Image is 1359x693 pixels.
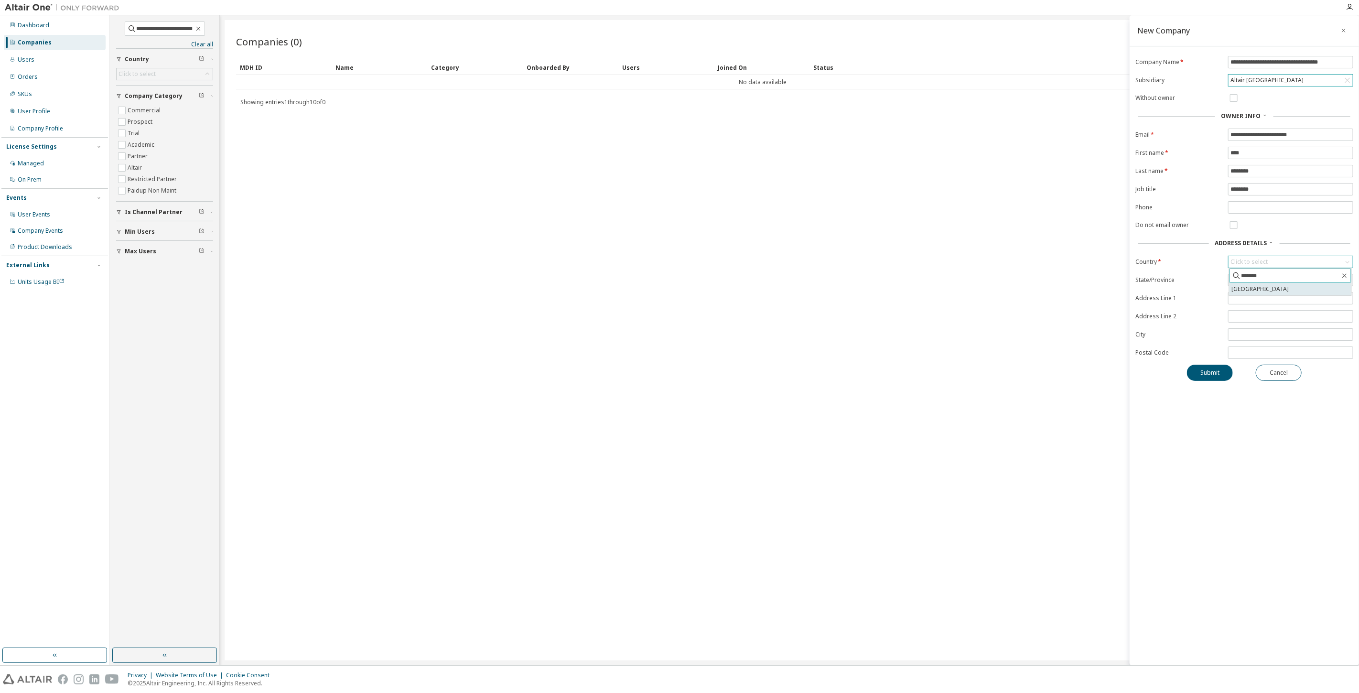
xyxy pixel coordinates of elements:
span: Company Category [125,92,183,100]
div: Events [6,194,27,202]
div: Name [335,60,423,75]
button: Min Users [116,221,213,242]
div: MDH ID [240,60,328,75]
div: Status [813,60,1285,75]
label: Address Line 2 [1135,313,1222,320]
div: Company Profile [18,125,63,132]
span: Min Users [125,228,155,236]
button: Company Category [116,86,213,107]
div: Click to select [117,68,213,80]
button: Is Channel Partner [116,202,213,223]
label: Without owner [1135,94,1222,102]
label: Restricted Partner [128,173,179,185]
img: instagram.svg [74,674,84,684]
span: Owner Info [1221,112,1261,120]
div: User Events [18,211,50,218]
span: Country [125,55,149,63]
label: Country [1135,258,1222,266]
div: Orders [18,73,38,81]
li: [GEOGRAPHIC_DATA] [1230,283,1351,295]
div: External Links [6,261,50,269]
label: Postal Code [1135,349,1222,357]
label: Altair [128,162,144,173]
label: Partner [128,151,150,162]
label: Commercial [128,105,162,116]
div: Website Terms of Use [156,671,226,679]
label: State/Province [1135,276,1222,284]
div: Company Events [18,227,63,235]
div: Users [18,56,34,64]
label: Address Line 1 [1135,294,1222,302]
label: Trial [128,128,141,139]
div: New Company [1137,27,1190,34]
div: Altair [GEOGRAPHIC_DATA] [1229,75,1305,86]
label: Prospect [128,116,154,128]
p: © 2025 Altair Engineering, Inc. All Rights Reserved. [128,679,275,687]
img: Altair One [5,3,124,12]
span: Clear filter [199,208,205,216]
div: Category [431,60,519,75]
label: First name [1135,149,1222,157]
div: Users [622,60,710,75]
label: Last name [1135,167,1222,175]
span: Clear filter [199,228,205,236]
span: Clear filter [199,92,205,100]
span: Max Users [125,248,156,255]
div: Companies [18,39,52,46]
button: Cancel [1256,365,1302,381]
label: City [1135,331,1222,338]
div: Click to select [119,70,156,78]
span: Companies (0) [236,35,302,48]
div: SKUs [18,90,32,98]
label: Phone [1135,204,1222,211]
label: Subsidiary [1135,76,1222,84]
label: Job title [1135,185,1222,193]
div: Click to select [1230,258,1268,266]
div: License Settings [6,143,57,151]
label: Company Name [1135,58,1222,66]
div: Managed [18,160,44,167]
span: Clear filter [199,248,205,255]
div: Joined On [718,60,806,75]
button: Country [116,49,213,70]
div: Privacy [128,671,156,679]
div: Onboarded By [527,60,615,75]
div: Cookie Consent [226,671,275,679]
span: Showing entries 1 through 10 of 0 [240,98,325,106]
div: User Profile [18,108,50,115]
div: Dashboard [18,22,49,29]
label: Do not email owner [1135,221,1222,229]
span: Is Channel Partner [125,208,183,216]
img: youtube.svg [105,674,119,684]
a: Clear all [116,41,213,48]
label: Paidup Non Maint [128,185,178,196]
div: Click to select [1229,256,1353,268]
td: No data available [236,75,1289,89]
img: linkedin.svg [89,674,99,684]
img: altair_logo.svg [3,674,52,684]
button: Submit [1187,365,1233,381]
label: Email [1135,131,1222,139]
div: Product Downloads [18,243,72,251]
span: Clear filter [199,55,205,63]
div: On Prem [18,176,42,184]
span: Units Usage BI [18,278,65,286]
label: Academic [128,139,156,151]
div: Altair [GEOGRAPHIC_DATA] [1229,75,1353,86]
span: Address Details [1215,239,1267,247]
button: Max Users [116,241,213,262]
img: facebook.svg [58,674,68,684]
